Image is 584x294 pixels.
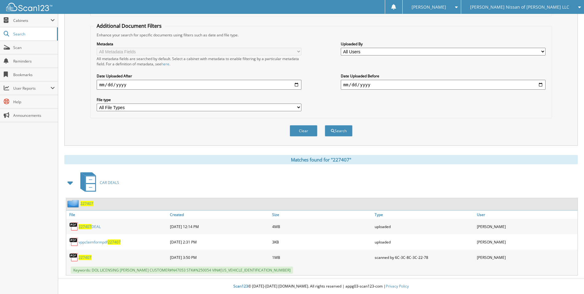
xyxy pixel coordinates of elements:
img: PDF.png [69,237,79,247]
div: 3KB [271,236,373,248]
span: User Reports [13,86,50,91]
a: File [66,210,168,219]
a: Privacy Policy [386,284,409,289]
div: [PERSON_NAME] [475,251,578,263]
img: PDF.png [69,253,79,262]
a: vppclaimformpdf227407 [79,239,121,245]
span: CAR DEALS [100,180,119,185]
div: scanned by 6C-3C-8C-3C-22-78 [373,251,475,263]
div: [DATE] 3:50 PM [168,251,271,263]
iframe: Chat Widget [553,264,584,294]
a: Type [373,210,475,219]
div: All metadata fields are searched by default. Select a cabinet with metadata to enable filtering b... [97,56,301,67]
span: [PERSON_NAME] Nissan of [PERSON_NAME] LLC [470,5,569,9]
a: 227407DEAL [79,224,101,229]
a: here [161,61,169,67]
span: Reminders [13,59,55,64]
div: [DATE] 12:14 PM [168,220,271,233]
span: Cabinets [13,18,50,23]
a: CAR DEALS [77,170,119,195]
button: Search [325,125,352,137]
img: folder2.png [67,200,80,207]
span: Announcements [13,113,55,118]
label: Date Uploaded Before [341,73,546,79]
span: Help [13,99,55,104]
label: Uploaded By [341,41,546,47]
div: 1MB [271,251,373,263]
div: Matches found for "227407" [64,155,578,164]
span: Search [13,31,54,37]
input: start [97,80,301,90]
legend: Additional Document Filters [94,22,165,29]
span: 227407 [108,239,121,245]
label: File type [97,97,301,102]
span: 227407 [79,224,91,229]
a: 227407 [79,255,91,260]
div: © [DATE]-[DATE] [DOMAIN_NAME]. All rights reserved | appg03-scan123-com | [58,279,584,294]
a: Created [168,210,271,219]
div: Enhance your search for specific documents using filters such as date and file type. [94,32,548,38]
label: Metadata [97,41,301,47]
span: Scan [13,45,55,50]
input: end [341,80,546,90]
span: [PERSON_NAME] [412,5,446,9]
img: scan123-logo-white.svg [6,3,52,11]
span: Bookmarks [13,72,55,77]
a: 227407 [80,201,93,206]
span: Keywords: DOL LICENSING [PERSON_NAME] CUSTOMER#N47053 STK#N250054 VIN#[US_VEHICLE_IDENTIFICATION_... [71,267,293,274]
a: Size [271,210,373,219]
label: Date Uploaded After [97,73,301,79]
button: Clear [290,125,317,137]
div: uploaded [373,236,475,248]
span: Scan123 [233,284,248,289]
img: PDF.png [69,222,79,231]
a: User [475,210,578,219]
div: uploaded [373,220,475,233]
div: [PERSON_NAME] [475,220,578,233]
div: [DATE] 2:31 PM [168,236,271,248]
div: 4MB [271,220,373,233]
div: [PERSON_NAME] [475,236,578,248]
